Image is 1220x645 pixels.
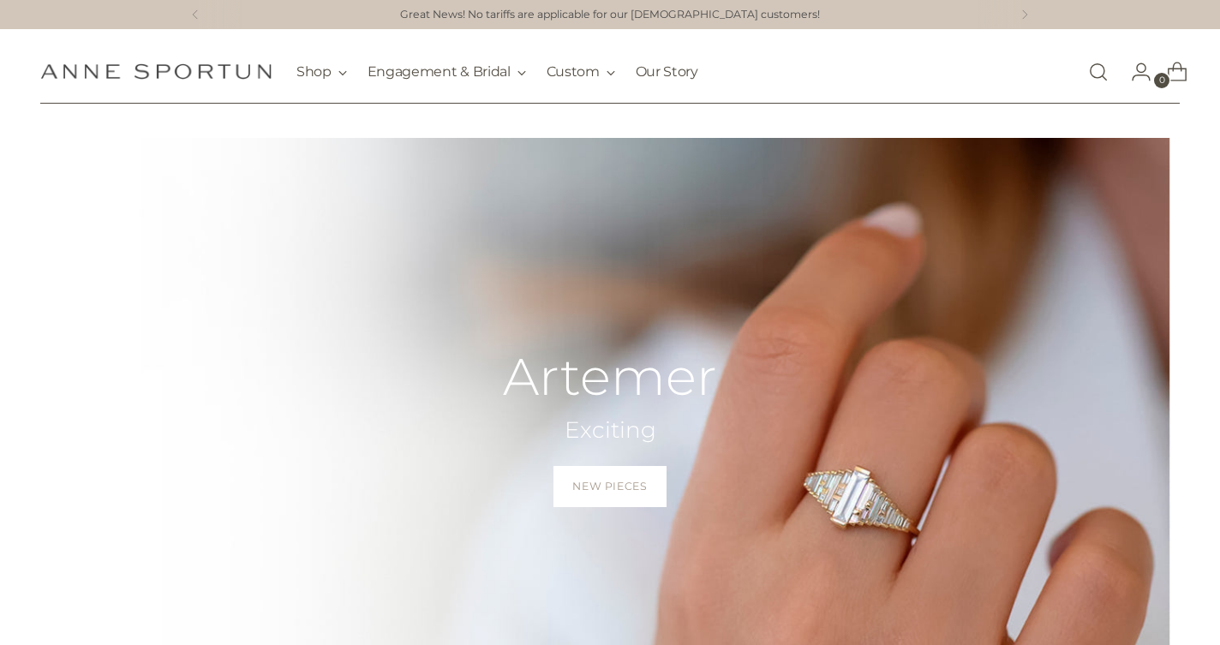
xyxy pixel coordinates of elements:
[503,349,717,405] h2: Artemer
[1081,55,1115,89] a: Open search modal
[572,479,647,494] span: New Pieces
[503,415,717,445] h2: Exciting
[553,466,666,507] a: New Pieces
[400,7,820,23] a: Great News! No tariffs are applicable for our [DEMOGRAPHIC_DATA] customers!
[636,53,698,91] a: Our Story
[368,53,526,91] button: Engagement & Bridal
[296,53,347,91] button: Shop
[1154,73,1169,88] span: 0
[1117,55,1151,89] a: Go to the account page
[547,53,615,91] button: Custom
[40,63,272,80] a: Anne Sportun Fine Jewellery
[1153,55,1187,89] a: Open cart modal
